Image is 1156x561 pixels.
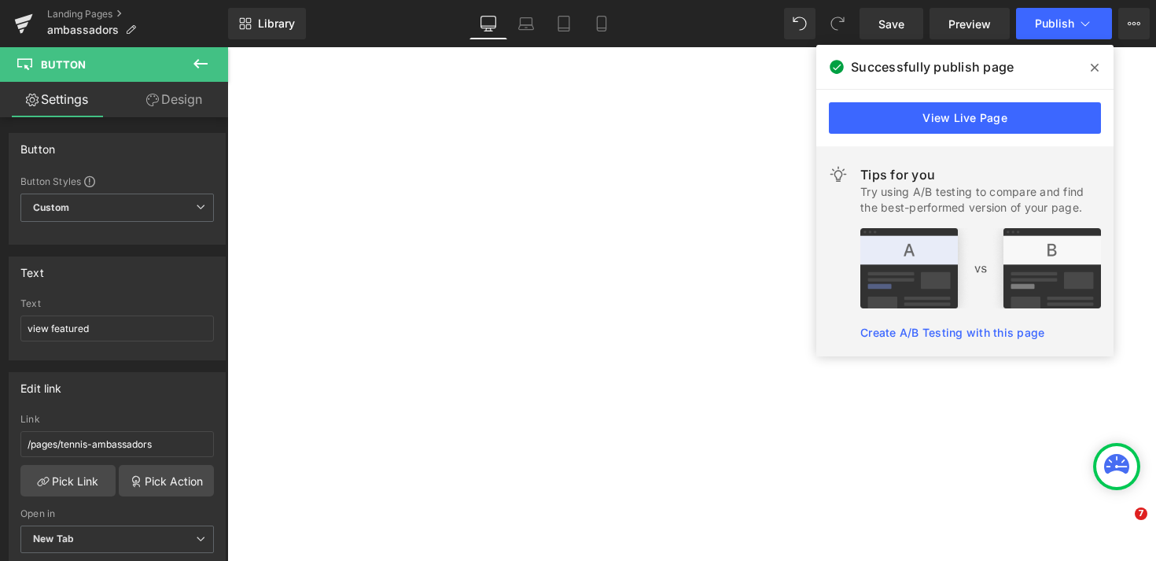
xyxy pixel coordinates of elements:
[41,58,86,71] span: Button
[829,165,848,184] img: light.svg
[948,16,991,32] span: Preview
[545,8,583,39] a: Tablet
[930,8,1010,39] a: Preview
[258,17,295,31] span: Library
[878,16,904,32] span: Save
[47,8,228,20] a: Landing Pages
[20,373,62,395] div: Edit link
[47,24,119,36] span: ambassadors
[860,165,1101,184] div: Tips for you
[117,82,231,117] a: Design
[469,8,507,39] a: Desktop
[20,257,44,279] div: Text
[33,533,74,544] b: New Tab
[20,175,214,187] div: Button Styles
[860,326,1044,339] a: Create A/B Testing with this page
[583,8,620,39] a: Mobile
[829,102,1101,134] a: View Live Page
[20,465,116,496] a: Pick Link
[1118,8,1150,39] button: More
[228,8,306,39] a: New Library
[507,8,545,39] a: Laptop
[860,184,1101,216] div: Try using A/B testing to compare and find the best-performed version of your page.
[1035,17,1074,30] span: Publish
[860,228,1101,308] img: tip.png
[20,134,55,156] div: Button
[851,57,1014,76] span: Successfully publish page
[20,414,214,425] div: Link
[119,465,214,496] a: Pick Action
[1135,507,1147,520] span: 7
[20,431,214,457] input: https://your-shop.myshopify.com
[784,8,815,39] button: Undo
[20,508,214,519] div: Open in
[1103,507,1140,545] iframe: Intercom live chat
[1016,8,1112,39] button: Publish
[33,201,69,215] b: Custom
[822,8,853,39] button: Redo
[20,298,214,309] div: Text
